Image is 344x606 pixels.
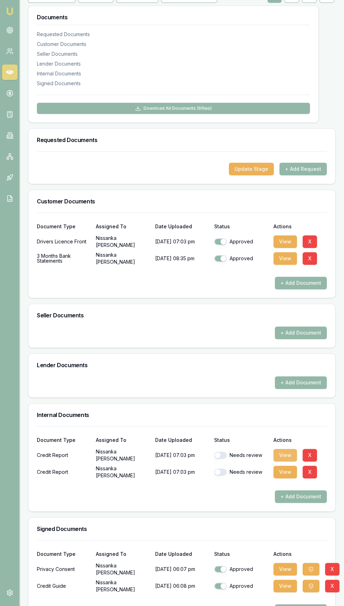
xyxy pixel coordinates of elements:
[273,466,297,478] button: View
[37,251,90,265] div: 3 Months Bank Statements
[37,198,327,204] h3: Customer Documents
[37,41,310,48] div: Customer Documents
[214,224,267,229] div: Status
[273,438,327,443] div: Actions
[214,469,267,476] div: Needs review
[37,70,310,77] div: Internal Documents
[96,579,149,593] p: Nissanka [PERSON_NAME]
[96,224,149,229] div: Assigned To
[303,235,317,248] button: X
[214,552,267,557] div: Status
[155,552,209,557] div: Date Uploaded
[325,563,339,575] button: X
[37,312,327,318] h3: Seller Documents
[214,255,267,262] div: Approved
[6,7,14,15] img: emu-icon-u.png
[214,452,267,459] div: Needs review
[37,224,90,229] div: Document Type
[273,552,327,557] div: Actions
[273,252,297,265] button: View
[37,80,310,87] div: Signed Documents
[214,438,267,443] div: Status
[273,563,297,575] button: View
[275,376,327,389] button: + Add Document
[155,448,209,462] p: [DATE] 07:03 pm
[96,448,149,462] p: Nissanka [PERSON_NAME]
[37,31,310,38] div: Requested Documents
[275,326,327,339] button: + Add Document
[273,580,297,592] button: View
[273,224,327,229] div: Actions
[96,438,149,443] div: Assigned To
[37,526,327,532] h3: Signed Documents
[37,438,90,443] div: Document Type
[214,238,267,245] div: Approved
[96,251,149,265] p: Nissanka [PERSON_NAME]
[37,103,310,114] button: Download All Documents (6files)
[229,163,274,175] button: Update Stage
[273,449,297,462] button: View
[96,235,149,249] p: Nissanka [PERSON_NAME]
[37,552,90,557] div: Document Type
[273,235,297,248] button: View
[37,362,327,368] h3: Lender Documents
[37,579,90,593] div: Credit Guide
[37,50,310,58] div: Seller Documents
[155,251,209,265] p: [DATE] 08:35 pm
[155,562,209,576] p: [DATE] 06:07 pm
[37,14,310,20] h3: Documents
[214,566,267,573] div: Approved
[303,252,317,265] button: X
[275,277,327,289] button: + Add Document
[155,235,209,249] p: [DATE] 07:03 pm
[155,579,209,593] p: [DATE] 06:08 pm
[96,562,149,576] p: Nissanka [PERSON_NAME]
[214,583,267,590] div: Approved
[96,552,149,557] div: Assigned To
[37,448,90,462] div: Credit Report
[155,438,209,443] div: Date Uploaded
[155,465,209,479] p: [DATE] 07:03 pm
[37,235,90,249] div: Drivers Licence Front
[37,562,90,576] div: Privacy Consent
[37,412,327,418] h3: Internal Documents
[303,466,317,478] button: X
[37,465,90,479] div: Credit Report
[37,137,327,143] h3: Requested Documents
[279,163,327,175] button: + Add Request
[96,465,149,479] p: Nissanka [PERSON_NAME]
[325,580,339,592] button: X
[275,490,327,503] button: + Add Document
[303,449,317,462] button: X
[155,224,209,229] div: Date Uploaded
[37,60,310,67] div: Lender Documents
